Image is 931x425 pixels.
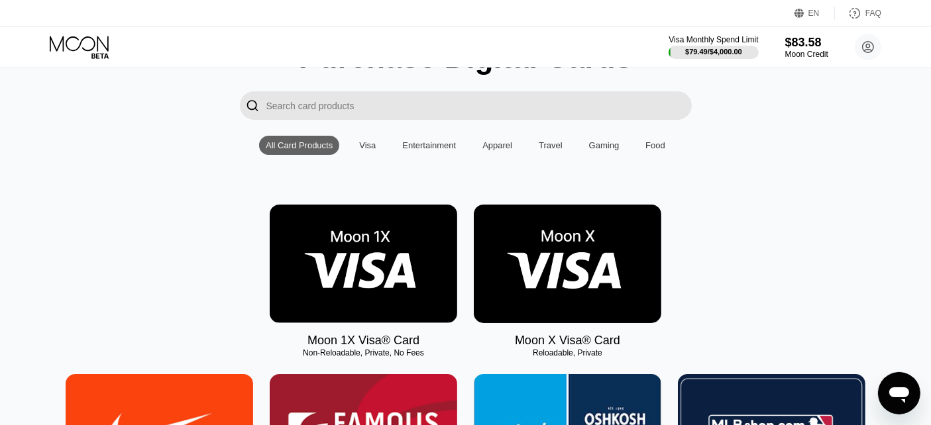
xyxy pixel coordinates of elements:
[589,140,620,150] div: Gaming
[794,7,835,20] div: EN
[359,140,376,150] div: Visa
[582,136,626,155] div: Gaming
[835,7,881,20] div: FAQ
[785,36,828,50] div: $83.58
[808,9,820,18] div: EN
[259,136,339,155] div: All Card Products
[482,140,512,150] div: Apparel
[246,98,260,113] div: 
[476,136,519,155] div: Apparel
[353,136,382,155] div: Visa
[785,50,828,59] div: Moon Credit
[669,35,758,44] div: Visa Monthly Spend Limit
[266,140,333,150] div: All Card Products
[539,140,563,150] div: Travel
[532,136,569,155] div: Travel
[474,348,661,357] div: Reloadable, Private
[307,334,419,348] div: Moon 1X Visa® Card
[645,140,665,150] div: Food
[878,372,920,414] iframe: Button to launch messaging window
[515,334,620,348] div: Moon X Visa® Card
[402,140,456,150] div: Entertainment
[865,9,881,18] div: FAQ
[685,48,742,56] div: $79.49 / $4,000.00
[240,91,266,120] div: 
[639,136,672,155] div: Food
[396,136,463,155] div: Entertainment
[270,348,457,357] div: Non-Reloadable, Private, No Fees
[785,36,828,59] div: $83.58Moon Credit
[669,35,758,59] div: Visa Monthly Spend Limit$79.49/$4,000.00
[266,91,692,120] input: Search card products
